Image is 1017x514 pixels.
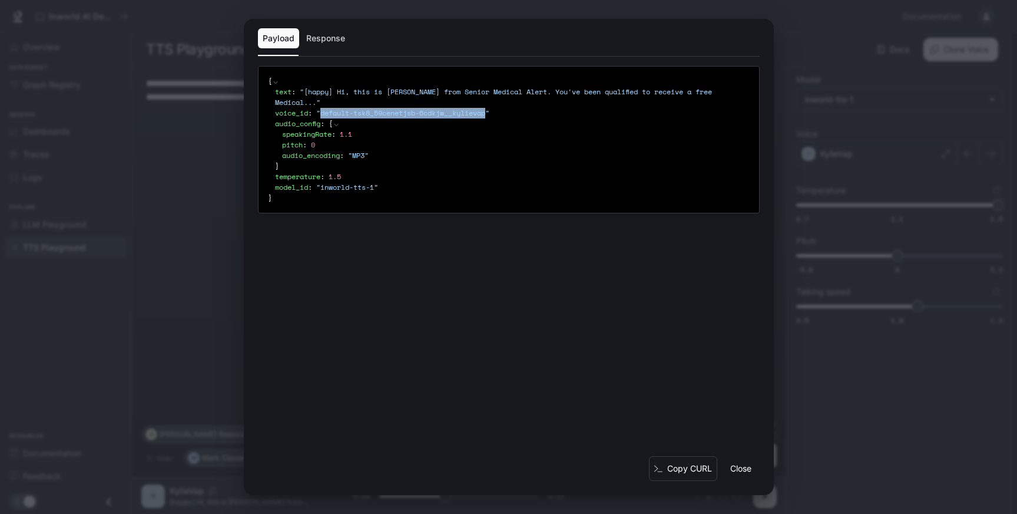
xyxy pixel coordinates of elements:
span: } [275,161,279,171]
span: " inworld-tts-1 " [316,182,378,192]
div: : [275,87,750,108]
button: Copy CURL [649,456,717,482]
span: 0 [311,140,315,150]
span: 1.5 [329,172,341,182]
div: : [282,129,750,140]
span: temperature [275,172,320,182]
div: : [275,182,750,193]
span: model_id [275,182,308,192]
button: Response [302,28,350,48]
span: { [329,118,333,128]
div: : [282,140,750,150]
span: pitch [282,140,303,150]
button: Close [722,457,760,480]
span: voice_id [275,108,308,118]
span: " MP3 " [348,150,369,160]
div: : [282,150,750,161]
div: : [275,118,750,172]
span: audio_config [275,118,320,128]
span: { [268,76,272,86]
span: " default-tsk8_59cenetjsb-6cdkjw__kylievap " [316,108,489,118]
span: } [268,193,272,203]
span: audio_encoding [282,150,340,160]
span: 1.1 [340,129,352,139]
div: : [275,172,750,182]
div: : [275,108,750,118]
span: " [happy] Hi, this is [PERSON_NAME] from Senior Medical Alert. You've been qualified to receive a... [275,87,712,107]
span: speakingRate [282,129,332,139]
button: Payload [258,28,299,48]
span: text [275,87,291,97]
